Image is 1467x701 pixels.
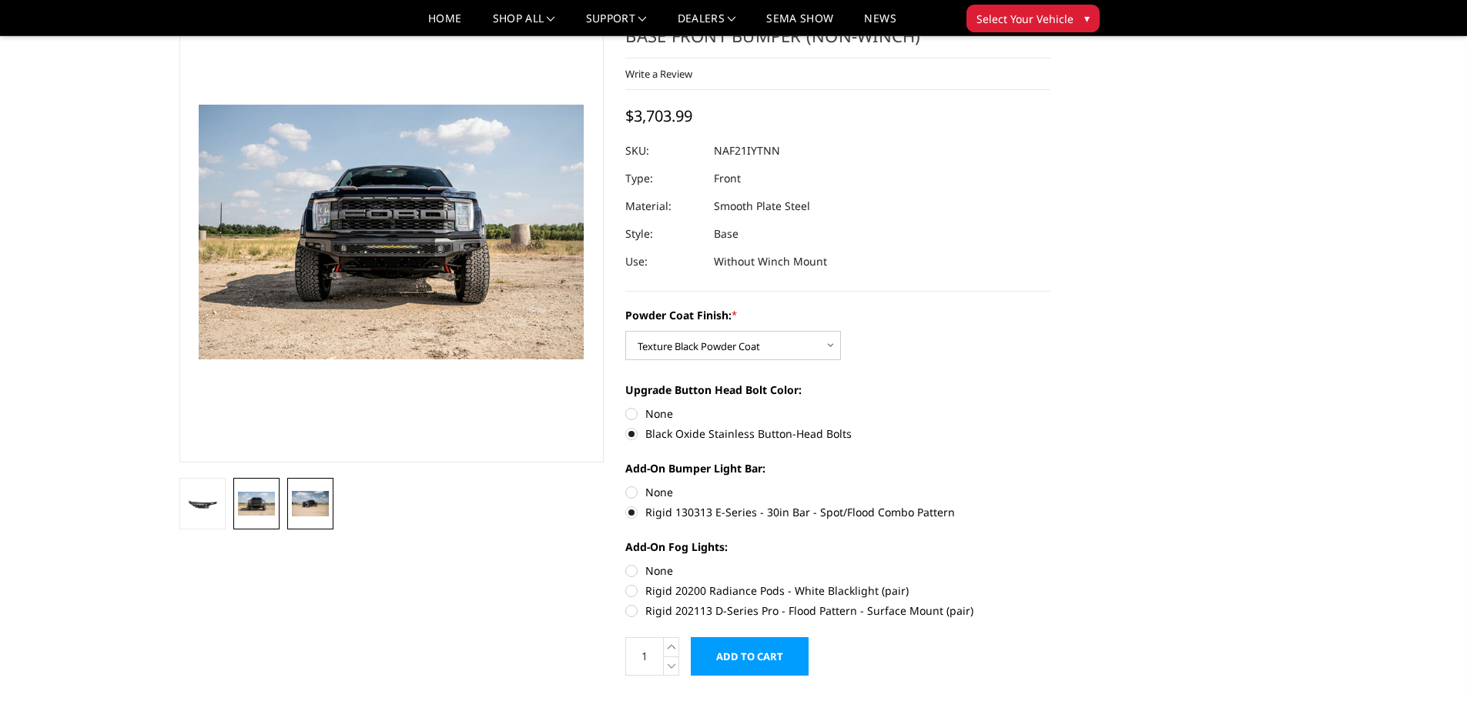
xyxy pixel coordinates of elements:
[625,248,702,275] dt: Use:
[714,165,741,192] dd: Front
[714,192,810,220] dd: Smooth Plate Steel
[625,460,1050,476] label: Add-On Bumper Light Bar:
[625,406,1050,422] label: None
[678,13,736,35] a: Dealers
[184,496,221,513] img: 2021-2025 Ford Raptor - Freedom Series - Base Front Bumper (non-winch)
[714,137,780,165] dd: NAF21IYTNN
[625,105,692,126] span: $3,703.99
[625,165,702,192] dt: Type:
[625,603,1050,619] label: Rigid 202113 D-Series Pro - Flood Pattern - Surface Mount (pair)
[625,562,1050,579] label: None
[625,67,692,81] a: Write a Review
[493,13,555,35] a: shop all
[625,539,1050,555] label: Add-On Fog Lights:
[714,220,739,248] dd: Base
[625,582,1050,599] label: Rigid 20200 Radiance Pods - White Blacklight (pair)
[625,137,702,165] dt: SKU:
[976,11,1073,27] span: Select Your Vehicle
[238,492,275,516] img: 2021-2025 Ford Raptor - Freedom Series - Base Front Bumper (non-winch)
[625,192,702,220] dt: Material:
[625,307,1050,323] label: Powder Coat Finish:
[179,1,605,462] a: 2021-2025 Ford Raptor - Freedom Series - Base Front Bumper (non-winch)
[766,13,833,35] a: SEMA Show
[428,13,461,35] a: Home
[625,382,1050,398] label: Upgrade Button Head Bolt Color:
[691,637,809,676] input: Add to Cart
[625,484,1050,500] label: None
[625,426,1050,442] label: Black Oxide Stainless Button-Head Bolts
[625,220,702,248] dt: Style:
[625,504,1050,520] label: Rigid 130313 E-Series - 30in Bar - Spot/Flood Combo Pattern
[966,5,1100,32] button: Select Your Vehicle
[1084,10,1090,26] span: ▾
[714,248,827,275] dd: Without Winch Mount
[292,491,329,516] img: 2021-2025 Ford Raptor - Freedom Series - Base Front Bumper (non-winch)
[586,13,647,35] a: Support
[864,13,896,35] a: News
